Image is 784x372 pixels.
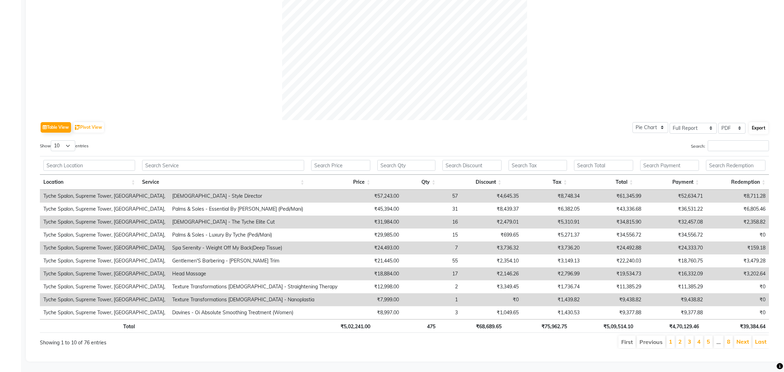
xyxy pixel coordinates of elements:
[73,122,104,133] button: Pivot View
[40,175,139,190] th: Location: activate to sort column ascending
[522,280,583,293] td: ₹1,736.74
[570,319,637,333] th: ₹5,09,514.10
[706,280,769,293] td: ₹0
[461,216,522,229] td: ₹2,479.01
[341,216,402,229] td: ₹31,984.00
[522,267,583,280] td: ₹2,796.99
[505,175,570,190] th: Tax: activate to sort column ascending
[637,319,703,333] th: ₹4,70,129.46
[341,241,402,254] td: ₹24,493.00
[402,280,461,293] td: 2
[522,254,583,267] td: ₹3,149.13
[51,140,75,151] select: Showentries
[637,175,703,190] th: Payment: activate to sort column ascending
[640,160,699,171] input: Search Payment
[574,160,633,171] input: Search Total
[645,306,706,319] td: ₹9,377.88
[439,319,505,333] th: ₹68,689.65
[374,319,439,333] th: 475
[169,241,341,254] td: Spa Serenity - Weight Off My Back(Deep Tissue)
[40,319,139,333] th: Total
[645,216,706,229] td: ₹32,457.08
[40,203,169,216] td: Tyche Spalon, Supreme Tower, [GEOGRAPHIC_DATA],
[707,338,710,345] a: 5
[142,160,304,171] input: Search Service
[645,190,706,203] td: ₹52,634.71
[439,175,505,190] th: Discount: activate to sort column ascending
[706,241,769,254] td: ₹159.18
[40,267,169,280] td: Tyche Spalon, Supreme Tower, [GEOGRAPHIC_DATA],
[706,306,769,319] td: ₹0
[522,293,583,306] td: ₹1,439.82
[402,267,461,280] td: 17
[341,203,402,216] td: ₹45,394.00
[583,293,645,306] td: ₹9,438.82
[645,241,706,254] td: ₹24,333.70
[40,293,169,306] td: Tyche Spalon, Supreme Tower, [GEOGRAPHIC_DATA],
[702,319,769,333] th: ₹39,384.64
[736,338,749,345] a: Next
[583,241,645,254] td: ₹24,492.88
[169,229,341,241] td: Palms & Soles - Luxury By Tyche (Pedi/Mani)
[706,190,769,203] td: ₹8,711.28
[40,216,169,229] td: Tyche Spalon, Supreme Tower, [GEOGRAPHIC_DATA],
[645,267,706,280] td: ₹16,332.09
[41,122,71,133] button: Table View
[522,229,583,241] td: ₹5,271.37
[706,267,769,280] td: ₹3,202.64
[583,203,645,216] td: ₹43,336.68
[139,175,308,190] th: Service: activate to sort column ascending
[40,335,337,346] div: Showing 1 to 10 of 76 entries
[583,216,645,229] td: ₹34,815.90
[706,254,769,267] td: ₹3,479.28
[402,216,461,229] td: 16
[522,306,583,319] td: ₹1,430.53
[706,216,769,229] td: ₹2,358.82
[509,160,567,171] input: Search Tax
[461,267,522,280] td: ₹2,146.26
[691,140,769,151] label: Search:
[461,306,522,319] td: ₹1,049.65
[697,338,701,345] a: 4
[706,160,765,171] input: Search Redemption
[169,306,341,319] td: Davines - Oi Absolute Smoothing Treatment (Women)
[402,241,461,254] td: 7
[583,280,645,293] td: ₹11,385.29
[169,267,341,280] td: Head Massage
[749,122,768,134] button: Export
[461,293,522,306] td: ₹0
[461,254,522,267] td: ₹2,354.10
[461,190,522,203] td: ₹4,645.35
[402,203,461,216] td: 31
[522,203,583,216] td: ₹6,382.05
[583,254,645,267] td: ₹22,240.03
[583,190,645,203] td: ₹61,345.99
[669,338,672,345] a: 1
[645,203,706,216] td: ₹36,531.22
[645,293,706,306] td: ₹9,438.82
[341,229,402,241] td: ₹29,985.00
[402,293,461,306] td: 1
[40,190,169,203] td: Tyche Spalon, Supreme Tower, [GEOGRAPHIC_DATA],
[374,175,439,190] th: Qty: activate to sort column ascending
[522,216,583,229] td: ₹5,310.91
[570,175,637,190] th: Total: activate to sort column ascending
[583,267,645,280] td: ₹19,534.73
[169,216,341,229] td: [DEMOGRAPHIC_DATA] - The Tyche Elite Cut
[308,319,374,333] th: ₹5,02,241.00
[461,280,522,293] td: ₹3,349.45
[341,280,402,293] td: ₹12,998.00
[583,229,645,241] td: ₹34,556.72
[40,140,89,151] label: Show entries
[40,254,169,267] td: Tyche Spalon, Supreme Tower, [GEOGRAPHIC_DATA],
[402,306,461,319] td: 3
[402,190,461,203] td: 57
[308,175,374,190] th: Price: activate to sort column ascending
[461,203,522,216] td: ₹8,439.37
[688,338,691,345] a: 3
[461,241,522,254] td: ₹3,736.32
[311,160,370,171] input: Search Price
[522,190,583,203] td: ₹8,748.34
[402,254,461,267] td: 55
[505,319,570,333] th: ₹75,962.75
